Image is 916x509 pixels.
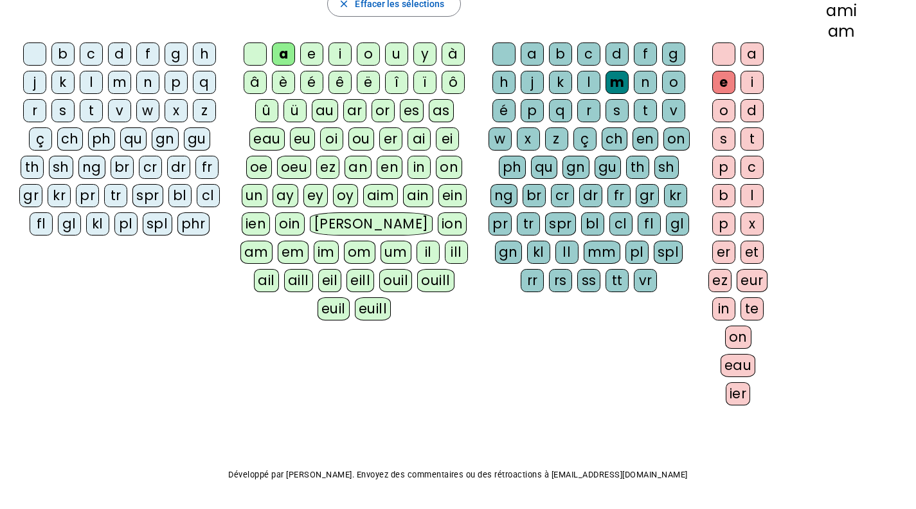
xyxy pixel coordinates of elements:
[712,156,735,179] div: p
[51,71,75,94] div: k
[139,156,162,179] div: cr
[413,42,436,66] div: y
[438,184,467,207] div: ein
[517,127,540,151] div: x
[19,184,42,207] div: gr
[300,42,323,66] div: e
[545,212,576,236] div: spr
[49,156,73,179] div: sh
[242,184,267,207] div: un
[272,71,295,94] div: è
[184,127,210,151] div: gu
[348,127,374,151] div: ou
[712,212,735,236] div: p
[165,99,188,122] div: x
[283,99,307,122] div: ü
[708,269,732,292] div: ez
[638,212,661,236] div: fl
[51,99,75,122] div: s
[244,71,267,94] div: â
[10,467,906,483] p: Développé par [PERSON_NAME]. Envoyez des commentaires ou des rétroactions à [EMAIL_ADDRESS][DOMAI...
[489,212,512,236] div: pr
[377,156,402,179] div: en
[136,42,159,66] div: f
[562,156,589,179] div: gn
[577,71,600,94] div: l
[80,42,103,66] div: c
[531,156,557,179] div: qu
[712,99,735,122] div: o
[104,184,127,207] div: tr
[167,156,190,179] div: dr
[314,241,339,264] div: im
[712,184,735,207] div: b
[23,71,46,94] div: j
[436,156,462,179] div: on
[634,71,657,94] div: n
[80,99,103,122] div: t
[48,184,71,207] div: kr
[363,184,399,207] div: aim
[634,42,657,66] div: f
[634,99,657,122] div: t
[168,184,192,207] div: bl
[527,241,550,264] div: kl
[318,297,350,320] div: euil
[132,184,163,207] div: spr
[152,127,179,151] div: gn
[445,241,468,264] div: ill
[385,71,408,94] div: î
[328,71,352,94] div: ê
[108,99,131,122] div: v
[438,212,467,236] div: ion
[741,297,764,320] div: te
[584,241,620,264] div: mm
[408,127,431,151] div: ai
[88,127,115,151] div: ph
[357,42,380,66] div: o
[492,99,516,122] div: é
[413,71,436,94] div: ï
[328,42,352,66] div: i
[318,269,342,292] div: eil
[606,99,629,122] div: s
[108,71,131,94] div: m
[284,269,313,292] div: aill
[165,71,188,94] div: p
[86,212,109,236] div: kl
[725,326,751,349] div: on
[193,42,216,66] div: h
[23,99,46,122] div: r
[609,212,633,236] div: cl
[417,241,440,264] div: il
[58,212,81,236] div: gl
[108,42,131,66] div: d
[712,241,735,264] div: er
[654,241,683,264] div: spl
[272,42,295,66] div: a
[741,99,764,122] div: d
[788,24,895,39] div: am
[429,99,454,122] div: as
[741,212,764,236] div: x
[372,99,395,122] div: or
[246,156,272,179] div: oe
[521,99,544,122] div: p
[310,212,433,236] div: [PERSON_NAME]
[633,127,658,151] div: en
[549,99,572,122] div: q
[555,241,579,264] div: ll
[595,156,621,179] div: gu
[240,241,273,264] div: am
[278,241,309,264] div: em
[114,212,138,236] div: pl
[523,184,546,207] div: br
[442,71,465,94] div: ô
[606,71,629,94] div: m
[741,71,764,94] div: i
[626,156,649,179] div: th
[442,42,465,66] div: à
[625,241,649,264] div: pl
[579,184,602,207] div: dr
[499,156,526,179] div: ph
